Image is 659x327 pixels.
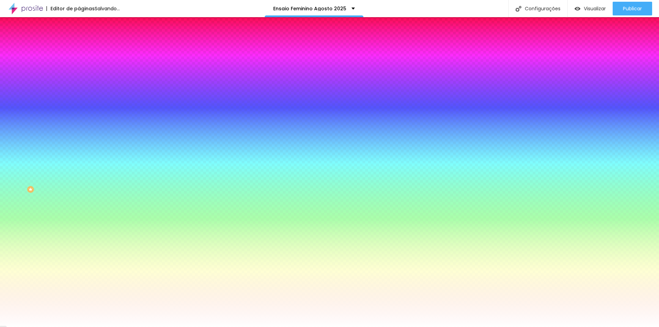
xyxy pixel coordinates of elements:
button: Publicar [613,2,652,15]
div: Editor de páginas [46,6,95,11]
img: view-1.svg [575,6,580,12]
button: Visualizar [568,2,613,15]
span: Visualizar [584,6,606,11]
span: Publicar [623,6,642,11]
div: Salvando... [95,6,120,11]
img: Icone [516,6,521,12]
p: Ensaio Feminino Agosto 2025 [273,6,346,11]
